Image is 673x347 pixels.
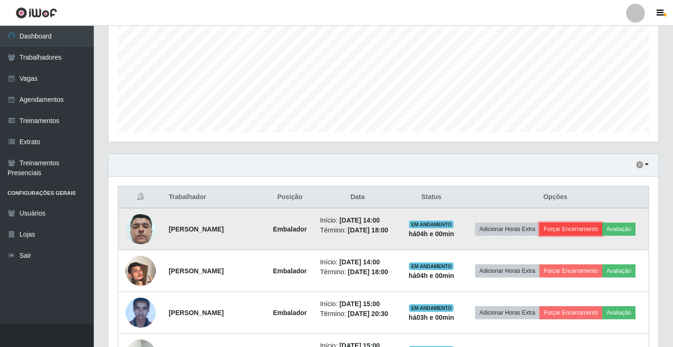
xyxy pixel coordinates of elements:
[409,304,454,312] span: EM ANDAMENTO
[340,258,380,266] time: [DATE] 14:00
[273,267,307,275] strong: Embalador
[539,223,602,236] button: Forçar Encerramento
[475,264,539,278] button: Adicionar Horas Extra
[348,268,388,276] time: [DATE] 18:00
[539,306,602,319] button: Forçar Encerramento
[273,309,307,316] strong: Embalador
[126,202,156,256] img: 1697820743955.jpeg
[320,216,395,225] li: Início:
[320,257,395,267] li: Início:
[320,267,395,277] li: Término:
[539,264,602,278] button: Forçar Encerramento
[265,186,315,208] th: Posição
[602,223,635,236] button: Avaliação
[163,186,265,208] th: Trabalhador
[409,230,454,238] strong: há 04 h e 00 min
[409,272,454,279] strong: há 04 h e 00 min
[409,314,454,321] strong: há 03 h e 00 min
[126,293,156,332] img: 1673386012464.jpeg
[340,300,380,308] time: [DATE] 15:00
[169,267,224,275] strong: [PERSON_NAME]
[348,310,388,317] time: [DATE] 20:30
[475,223,539,236] button: Adicionar Horas Extra
[409,262,454,270] span: EM ANDAMENTO
[169,225,224,233] strong: [PERSON_NAME]
[462,186,649,208] th: Opções
[340,216,380,224] time: [DATE] 14:00
[602,264,635,278] button: Avaliação
[15,7,57,19] img: CoreUI Logo
[126,244,156,298] img: 1726002463138.jpeg
[314,186,401,208] th: Data
[169,309,224,316] strong: [PERSON_NAME]
[348,226,388,234] time: [DATE] 18:00
[401,186,462,208] th: Status
[320,225,395,235] li: Término:
[320,309,395,319] li: Término:
[602,306,635,319] button: Avaliação
[475,306,539,319] button: Adicionar Horas Extra
[273,225,307,233] strong: Embalador
[409,221,454,228] span: EM ANDAMENTO
[320,299,395,309] li: Início:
